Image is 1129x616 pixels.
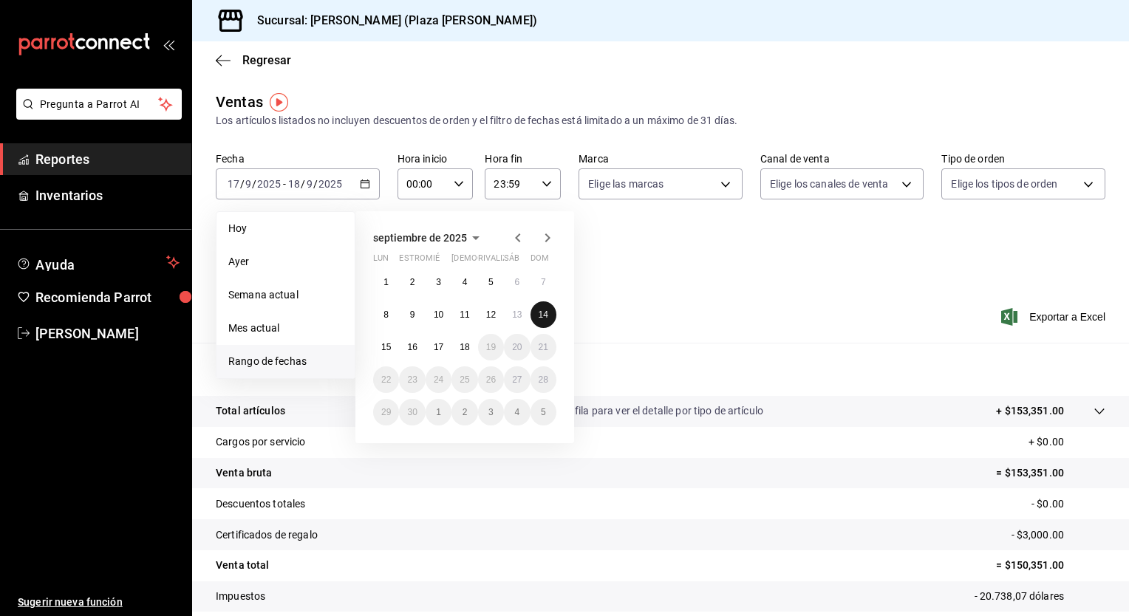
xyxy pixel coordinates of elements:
abbr: 5 de septiembre de 2025 [488,277,494,287]
abbr: 10 de septiembre de 2025 [434,309,443,320]
abbr: 15 de septiembre de 2025 [381,342,391,352]
button: 11 de septiembre de 2025 [451,301,477,328]
abbr: 29 de septiembre de 2025 [381,407,391,417]
abbr: 11 de septiembre de 2025 [460,309,469,320]
button: 24 de septiembre de 2025 [426,366,451,393]
p: + $153,351.00 [996,403,1064,419]
abbr: 6 de septiembre de 2025 [514,277,519,287]
span: Ayuda [35,253,160,271]
h3: Sucursal: [PERSON_NAME] (Plaza [PERSON_NAME]) [245,12,537,30]
abbr: viernes [478,253,519,269]
abbr: 4 de octubre de 2025 [514,407,519,417]
button: 3 de octubre de 2025 [478,399,504,425]
input: -- [227,178,240,190]
input: ---- [256,178,282,190]
button: 30 de septiembre de 2025 [399,399,425,425]
button: 5 de septiembre de 2025 [478,269,504,295]
label: Hora inicio [398,154,474,164]
abbr: 7 de septiembre de 2025 [541,277,546,287]
p: Resumen [216,360,1105,378]
button: 25 de septiembre de 2025 [451,366,477,393]
p: Descuentos totales [216,496,305,512]
div: Los artículos listados no incluyen descuentos de orden y el filtro de fechas está limitado a un m... [216,113,1105,129]
font: [PERSON_NAME] [35,326,139,341]
abbr: 16 de septiembre de 2025 [407,342,417,352]
span: Mes actual [228,321,343,336]
abbr: 13 de septiembre de 2025 [512,309,522,320]
button: 16 de septiembre de 2025 [399,334,425,360]
button: 14 de septiembre de 2025 [531,301,556,328]
button: Exportar a Excel [1004,308,1105,326]
abbr: 30 de septiembre de 2025 [407,407,417,417]
abbr: 1 de octubre de 2025 [436,407,441,417]
span: - [283,178,286,190]
abbr: 9 de septiembre de 2025 [410,309,415,320]
p: Cargos por servicio [216,434,306,450]
span: Elige los canales de venta [770,177,888,191]
span: Rango de fechas [228,354,343,369]
input: ---- [318,178,343,190]
button: 17 de septiembre de 2025 [426,334,451,360]
button: Regresar [216,53,291,67]
button: 4 de octubre de 2025 [504,399,530,425]
span: / [301,178,305,190]
abbr: 12 de septiembre de 2025 [486,309,496,320]
button: 9 de septiembre de 2025 [399,301,425,328]
abbr: 1 de septiembre de 2025 [383,277,389,287]
span: / [252,178,256,190]
abbr: 25 de septiembre de 2025 [460,374,469,385]
button: Marcador de información sobre herramientas [270,93,288,112]
p: Total artículos [216,403,285,419]
input: -- [287,178,301,190]
span: septiembre de 2025 [373,232,467,244]
button: 1 de octubre de 2025 [426,399,451,425]
input: -- [306,178,313,190]
button: 1 de septiembre de 2025 [373,269,399,295]
p: Venta total [216,558,269,573]
input: -- [245,178,252,190]
abbr: 3 de septiembre de 2025 [436,277,441,287]
button: 29 de septiembre de 2025 [373,399,399,425]
p: Certificados de regalo [216,527,318,543]
span: Semana actual [228,287,343,303]
p: Impuestos [216,589,265,604]
span: Pregunta a Parrot AI [40,97,159,112]
button: 26 de septiembre de 2025 [478,366,504,393]
abbr: miércoles [426,253,440,269]
button: 5 de octubre de 2025 [531,399,556,425]
button: 12 de septiembre de 2025 [478,301,504,328]
p: - $3,000.00 [1012,527,1105,543]
button: 8 de septiembre de 2025 [373,301,399,328]
abbr: 14 de septiembre de 2025 [539,309,548,320]
p: - 20.738,07 dólares [975,589,1106,604]
button: 18 de septiembre de 2025 [451,334,477,360]
label: Hora fin [485,154,561,164]
abbr: 8 de septiembre de 2025 [383,309,389,320]
abbr: 22 de septiembre de 2025 [381,374,391,385]
abbr: 19 de septiembre de 2025 [486,342,496,352]
span: Hoy [228,221,343,236]
abbr: 21 de septiembre de 2025 [539,342,548,352]
a: Pregunta a Parrot AI [10,107,182,123]
button: 27 de septiembre de 2025 [504,366,530,393]
font: Exportar a Excel [1029,311,1105,323]
abbr: 2 de octubre de 2025 [463,407,468,417]
label: Marca [579,154,743,164]
button: open_drawer_menu [163,38,174,50]
span: / [313,178,318,190]
abbr: 27 de septiembre de 2025 [512,374,522,385]
abbr: lunes [373,253,389,269]
button: 23 de septiembre de 2025 [399,366,425,393]
button: 21 de septiembre de 2025 [531,334,556,360]
span: Elige los tipos de orden [951,177,1057,191]
font: Inventarios [35,188,103,203]
button: 7 de septiembre de 2025 [531,269,556,295]
abbr: 4 de septiembre de 2025 [463,277,468,287]
abbr: 2 de septiembre de 2025 [410,277,415,287]
button: 2 de septiembre de 2025 [399,269,425,295]
label: Canal de venta [760,154,924,164]
p: = $150,351.00 [996,558,1105,573]
button: 4 de septiembre de 2025 [451,269,477,295]
button: 28 de septiembre de 2025 [531,366,556,393]
button: 6 de septiembre de 2025 [504,269,530,295]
